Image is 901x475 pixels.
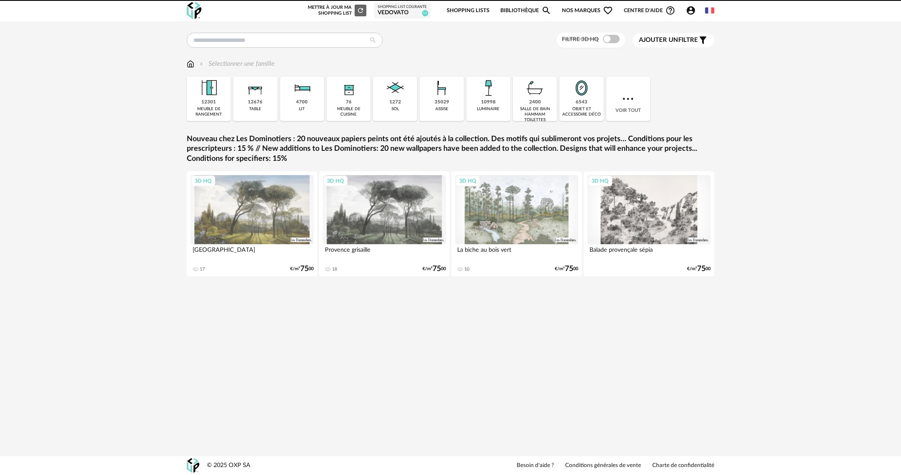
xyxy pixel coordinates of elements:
[562,106,601,117] div: objet et accessoire déco
[686,5,700,15] span: Account Circle icon
[481,99,496,106] div: 10998
[500,1,551,21] a: BibliothèqueMagnify icon
[555,266,578,272] div: €/m² 00
[187,134,714,164] a: Nouveau chez Les Dominotiers : 20 nouveaux papiers peints ont été ajoutés à la collection. Des mo...
[187,59,194,69] img: svg+xml;base64,PHN2ZyB3aWR0aD0iMTYiIGhlaWdodD0iMTciIHZpZXdCb3g9IjAgMCAxNiAxNyIgZmlsbD0ibm9uZSIgeG...
[451,171,582,276] a: 3D HQ La biche au bois vert 10 €/m²7500
[391,106,399,112] div: sol
[570,77,593,99] img: Miroir.png
[477,106,499,112] div: luminaire
[515,106,554,123] div: salle de bain hammam toilettes
[299,106,305,112] div: lit
[422,10,428,16] span: 14
[705,6,714,15] img: fr
[687,266,711,272] div: €/m² 00
[455,244,578,261] div: La biche au bois vert
[291,77,313,99] img: Literie.png
[300,266,309,272] span: 75
[435,106,448,112] div: assise
[665,5,675,15] span: Help Circle Outline icon
[187,171,317,276] a: 3D HQ [GEOGRAPHIC_DATA] 17 €/m²7500
[384,77,407,99] img: Sol.png
[633,33,714,47] button: Ajouter unfiltre Filter icon
[562,36,599,42] span: Filtre 3D HQ
[319,171,450,276] a: 3D HQ Provence grisaille 18 €/m²7500
[357,8,364,13] span: Refresh icon
[190,244,314,261] div: [GEOGRAPHIC_DATA]
[639,36,698,44] span: filtre
[296,99,308,106] div: 4700
[565,266,573,272] span: 75
[588,176,612,186] div: 3D HQ
[187,2,201,19] img: OXP
[249,106,261,112] div: table
[587,244,711,261] div: Balade provençale sépia
[198,59,275,69] div: Sélectionner une famille
[698,35,708,45] span: Filter icon
[447,1,489,21] a: Shopping Lists
[378,9,427,17] div: VEDOVATO
[686,5,696,15] span: Account Circle icon
[191,176,215,186] div: 3D HQ
[329,106,368,117] div: meuble de cuisine
[606,77,650,121] div: Voir tout
[524,77,546,99] img: Salle%20de%20bain.png
[200,266,205,272] div: 17
[456,176,480,186] div: 3D HQ
[697,266,705,272] span: 75
[477,77,499,99] img: Luminaire.png
[517,462,554,470] a: Besoin d'aide ?
[529,99,541,106] div: 2400
[562,1,613,21] span: Nos marques
[565,462,641,470] a: Conditions générales de vente
[207,462,250,470] div: © 2025 OXP SA
[244,77,267,99] img: Table.png
[435,99,449,106] div: 35029
[189,106,228,117] div: meuble de rangement
[378,5,427,17] a: Shopping List courante VEDOVATO 14
[290,266,314,272] div: €/m² 00
[603,5,613,15] span: Heart Outline icon
[576,99,587,106] div: 6543
[422,266,446,272] div: €/m² 00
[306,5,366,16] div: Mettre à jour ma Shopping List
[248,99,263,106] div: 12676
[198,59,205,69] img: svg+xml;base64,PHN2ZyB3aWR0aD0iMTYiIGhlaWdodD0iMTYiIHZpZXdCb3g9IjAgMCAxNiAxNiIgZmlsbD0ibm9uZSIgeG...
[432,266,441,272] span: 75
[323,244,446,261] div: Provence grisaille
[584,171,714,276] a: 3D HQ Balade provençale sépia €/m²7500
[346,99,352,106] div: 76
[389,99,401,106] div: 1272
[430,77,453,99] img: Assise.png
[323,176,348,186] div: 3D HQ
[187,458,199,473] img: OXP
[652,462,714,470] a: Charte de confidentialité
[464,266,469,272] div: 10
[332,266,337,272] div: 18
[620,91,636,106] img: more.7b13dc1.svg
[198,77,220,99] img: Meuble%20de%20rangement.png
[541,5,551,15] span: Magnify icon
[639,37,678,43] span: Ajouter un
[201,99,216,106] div: 12301
[624,5,675,15] span: Centre d'aideHelp Circle Outline icon
[337,77,360,99] img: Rangement.png
[378,5,427,10] div: Shopping List courante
